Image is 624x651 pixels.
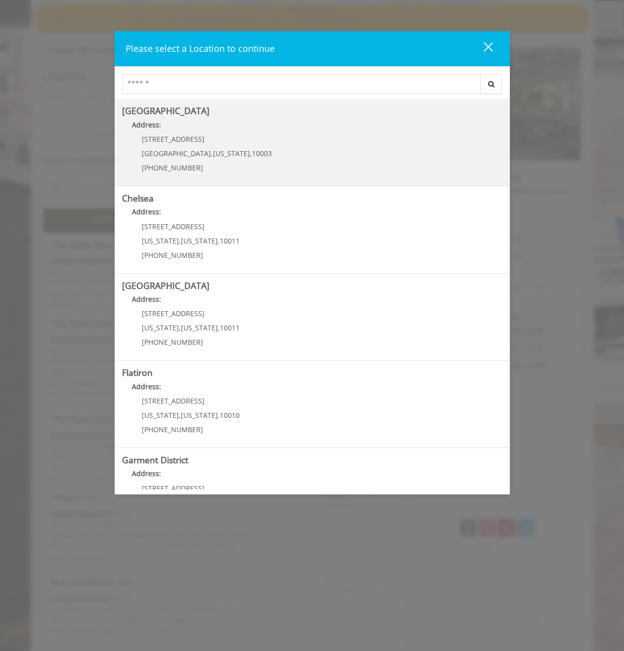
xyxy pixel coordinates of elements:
[181,236,218,245] span: [US_STATE]
[250,149,252,158] span: ,
[142,425,203,434] span: [PHONE_NUMBER]
[252,149,272,158] span: 10003
[218,236,220,245] span: ,
[142,134,205,144] span: [STREET_ADDRESS]
[179,410,181,420] span: ,
[142,250,203,260] span: [PHONE_NUMBER]
[211,149,213,158] span: ,
[179,323,181,332] span: ,
[132,469,161,478] b: Address:
[132,294,161,304] b: Address:
[181,410,218,420] span: [US_STATE]
[142,410,179,420] span: [US_STATE]
[486,81,497,87] i: Search button
[142,323,179,332] span: [US_STATE]
[122,280,209,291] b: [GEOGRAPHIC_DATA]
[220,410,240,420] span: 10010
[218,323,220,332] span: ,
[181,323,218,332] span: [US_STATE]
[132,382,161,391] b: Address:
[142,236,179,245] span: [US_STATE]
[179,236,181,245] span: ,
[213,149,250,158] span: [US_STATE]
[142,484,205,493] span: [STREET_ADDRESS]
[122,105,209,117] b: [GEOGRAPHIC_DATA]
[220,236,240,245] span: 10011
[132,120,161,129] b: Address:
[125,42,275,54] span: Please select a Location to continue
[122,74,502,99] div: Center Select
[142,163,203,172] span: [PHONE_NUMBER]
[122,366,153,378] b: Flatiron
[218,410,220,420] span: ,
[142,337,203,347] span: [PHONE_NUMBER]
[132,207,161,216] b: Address:
[122,454,188,466] b: Garment District
[142,149,211,158] span: [GEOGRAPHIC_DATA]
[122,74,481,94] input: Search Center
[142,309,205,318] span: [STREET_ADDRESS]
[122,192,154,204] b: Chelsea
[465,39,499,59] button: close dialog
[142,396,205,406] span: [STREET_ADDRESS]
[220,323,240,332] span: 10011
[142,222,205,231] span: [STREET_ADDRESS]
[472,41,492,56] div: close dialog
